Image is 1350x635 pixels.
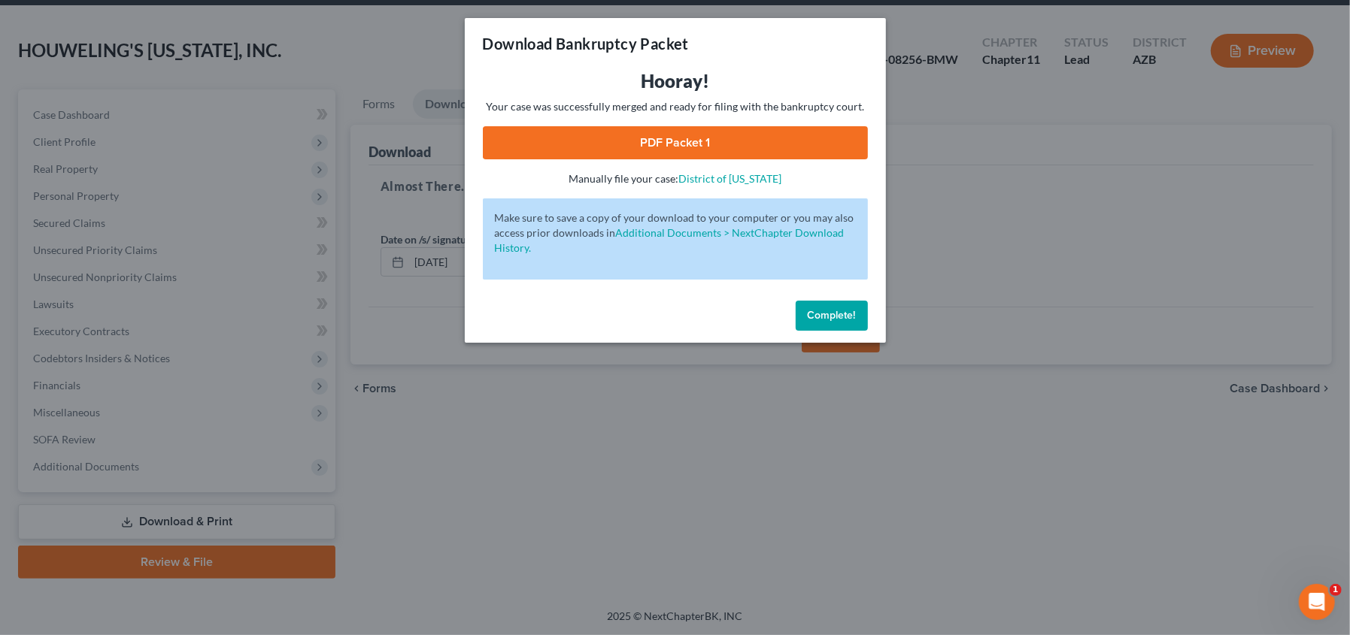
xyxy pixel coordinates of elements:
[452,6,481,35] button: Collapse window
[278,479,317,510] span: smiley reaction
[1299,584,1335,620] iframe: Intercom live chat
[287,479,308,510] span: 😃
[10,6,38,35] button: go back
[483,126,868,159] a: PDF Packet 1
[483,99,868,114] p: Your case was successfully merged and ready for filing with the bankruptcy court.
[808,309,856,322] span: Complete!
[495,226,845,254] a: Additional Documents > NextChapter Download History.
[481,6,508,33] div: Close
[208,479,230,510] span: 😞
[495,210,856,256] p: Make sure to save a copy of your download to your computer or you may also access prior downloads in
[796,301,868,331] button: Complete!
[678,172,781,185] a: District of [US_STATE]
[200,479,239,510] span: disappointed reaction
[1330,584,1342,596] span: 1
[483,171,868,186] p: Manually file your case:
[483,69,868,93] h3: Hooray!
[199,528,319,540] a: Open in help center
[18,464,499,481] div: Did this answer your question?
[247,479,269,510] span: 😐
[483,33,689,54] h3: Download Bankruptcy Packet
[239,479,278,510] span: neutral face reaction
